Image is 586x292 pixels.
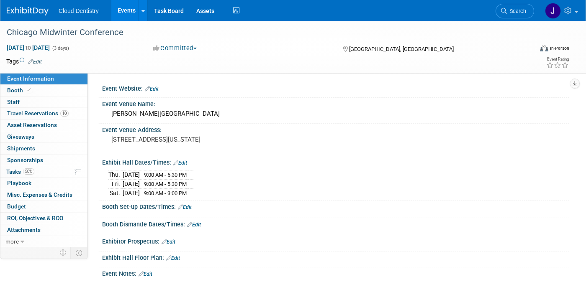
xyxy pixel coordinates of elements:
a: Edit [139,271,152,277]
span: Booth [7,87,33,94]
span: Attachments [7,226,41,233]
div: Event Venue Name: [102,98,569,108]
a: Playbook [0,178,87,189]
span: (3 days) [51,46,69,51]
img: Jessica Estrada [545,3,561,19]
a: Staff [0,96,87,108]
div: [PERSON_NAME][GEOGRAPHIC_DATA] [108,107,563,120]
span: Playbook [7,180,31,186]
td: Tags [6,57,42,66]
td: Fri. [108,180,123,189]
a: Edit [187,222,201,228]
td: [DATE] [123,188,140,197]
span: Search [507,8,526,14]
span: 9:00 AM - 3:00 PM [144,190,187,196]
i: Booth reservation complete [27,88,31,92]
span: 9:00 AM - 5:30 PM [144,172,187,178]
a: Asset Reservations [0,119,87,131]
a: Search [496,4,534,18]
a: Edit [178,204,192,210]
img: Format-Inperson.png [540,45,548,51]
div: Exhibit Hall Floor Plan: [102,251,569,262]
div: Booth Set-up Dates/Times: [102,201,569,211]
span: Tasks [6,168,34,175]
span: [GEOGRAPHIC_DATA], [GEOGRAPHIC_DATA] [349,46,454,52]
span: ROI, Objectives & ROO [7,215,63,221]
span: Travel Reservations [7,110,69,117]
a: Event Information [0,73,87,84]
a: Sponsorships [0,155,87,166]
a: Edit [173,160,187,166]
div: In-Person [550,45,569,51]
a: Booth [0,85,87,96]
span: to [24,44,32,51]
div: Event Format [486,43,569,56]
div: Event Rating [546,57,569,61]
span: Event Information [7,75,54,82]
a: Shipments [0,143,87,154]
td: Toggle Event Tabs [71,247,88,258]
div: Exhibit Hall Dates/Times: [102,156,569,167]
div: Exhibitor Prospectus: [102,235,569,246]
td: [DATE] [123,170,140,180]
td: Thu. [108,170,123,180]
a: Travel Reservations10 [0,108,87,119]
span: 10 [60,110,69,117]
div: Event Website: [102,82,569,93]
a: Edit [166,255,180,261]
span: Shipments [7,145,35,152]
a: Edit [162,239,175,245]
a: Budget [0,201,87,212]
div: Event Notes: [102,267,569,278]
span: more [5,238,19,245]
div: Event Venue Address: [102,124,569,134]
a: Attachments [0,224,87,236]
a: ROI, Objectives & ROO [0,213,87,224]
span: Sponsorships [7,157,43,163]
span: 50% [23,168,34,175]
span: Misc. Expenses & Credits [7,191,72,198]
td: Sat. [108,188,123,197]
a: Giveaways [0,131,87,142]
div: Chicago Midwinter Conference [4,25,521,40]
a: Misc. Expenses & Credits [0,189,87,201]
span: Budget [7,203,26,210]
span: Asset Reservations [7,122,57,128]
span: Giveaways [7,133,34,140]
span: Staff [7,99,20,105]
pre: [STREET_ADDRESS][US_STATE] [111,136,288,143]
div: Booth Dismantle Dates/Times: [102,218,569,229]
a: Edit [145,86,159,92]
button: Committed [150,44,200,53]
td: Personalize Event Tab Strip [56,247,71,258]
span: [DATE] [DATE] [6,44,50,51]
a: Edit [28,59,42,65]
span: Cloud Dentistry [59,8,99,14]
span: 9:00 AM - 5:30 PM [144,181,187,187]
img: ExhibitDay [7,7,49,15]
a: more [0,236,87,247]
a: Tasks50% [0,166,87,178]
td: [DATE] [123,180,140,189]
